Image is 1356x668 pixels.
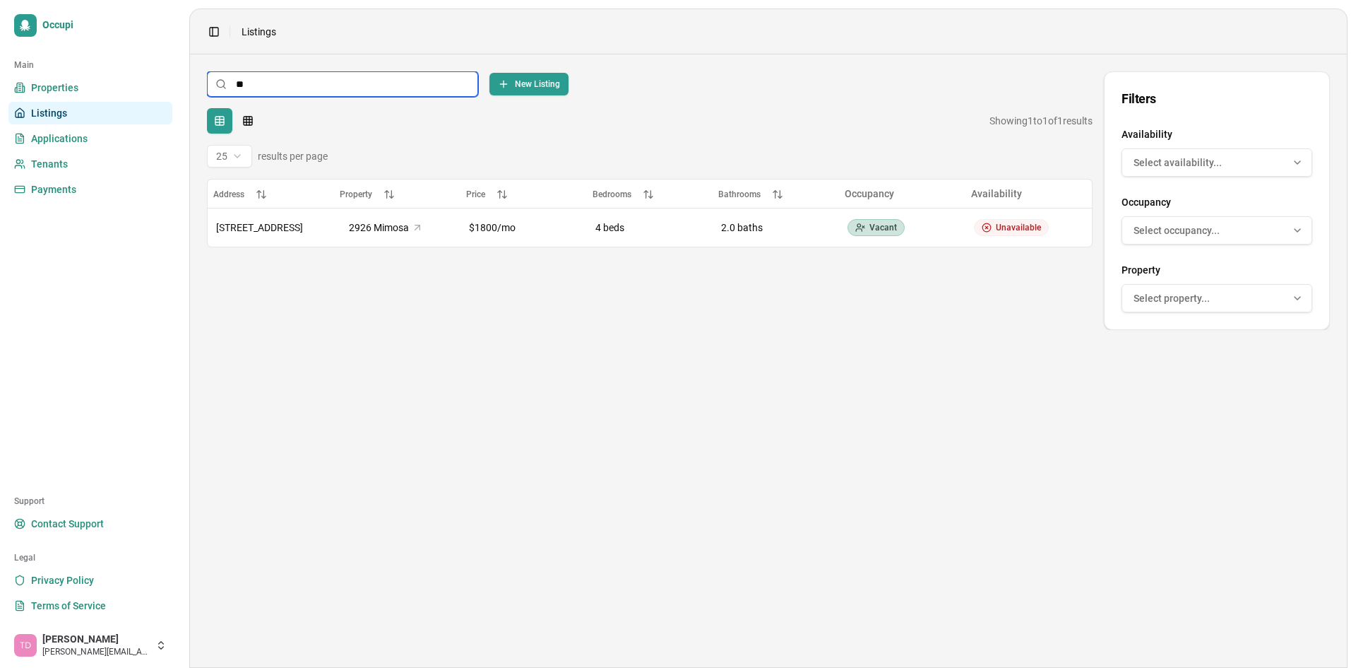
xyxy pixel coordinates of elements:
[1122,129,1172,140] label: Availability
[1122,264,1160,276] label: Property
[593,189,708,200] button: Bedrooms
[8,76,172,99] a: Properties
[1122,148,1312,177] button: Multi-select: 0 of 2 options selected. Select availability...
[466,189,485,199] span: Price
[14,634,37,657] img: Trevor Day
[718,189,761,199] span: Bathrooms
[31,517,104,531] span: Contact Support
[718,189,833,200] button: Bathrooms
[469,221,578,235] div: $1800/mo
[31,599,106,613] span: Terms of Service
[989,114,1093,128] div: Showing 1 to 1 of 1 results
[1134,223,1220,238] span: Select occupancy...
[971,188,1022,199] span: Availability
[216,221,326,235] div: [STREET_ADDRESS]
[8,546,172,569] div: Legal
[8,628,172,662] button: Trevor Day[PERSON_NAME][PERSON_NAME][EMAIL_ADDRESS][DOMAIN_NAME]
[235,108,261,134] button: Card-based grid layout
[8,8,172,42] a: Occupi
[213,189,244,199] span: Address
[258,149,328,163] span: results per page
[242,25,276,39] span: Listings
[8,178,172,201] a: Payments
[31,573,94,587] span: Privacy Policy
[31,182,76,197] span: Payments
[593,189,631,199] span: Bedrooms
[42,646,150,657] span: [PERSON_NAME][EMAIL_ADDRESS][DOMAIN_NAME]
[42,19,167,32] span: Occupi
[466,189,581,200] button: Price
[8,569,172,592] a: Privacy Policy
[1122,284,1312,312] button: Multi-select: 0 of 24 options selected. Select property...
[845,188,894,199] span: Occupancy
[343,217,429,238] button: 2926 Mimosa
[1122,197,1171,208] label: Occupancy
[996,222,1041,233] span: Unavailable
[1122,216,1312,245] button: Multi-select: 0 of 2 options selected. Select occupancy...
[242,25,276,39] nav: breadcrumb
[8,490,172,512] div: Support
[8,54,172,76] div: Main
[8,127,172,150] a: Applications
[595,221,705,235] div: 4 beds
[42,633,150,646] span: [PERSON_NAME]
[8,512,172,535] a: Contact Support
[349,221,409,235] span: 2926 Mimosa
[340,189,372,199] span: Property
[1122,89,1312,109] div: Filters
[1134,156,1222,170] span: Select availability...
[8,102,172,124] a: Listings
[8,594,172,617] a: Terms of Service
[1134,291,1210,305] span: Select property...
[207,108,232,134] button: Tabular view with sorting
[213,189,328,200] button: Address
[31,157,68,171] span: Tenants
[31,106,67,120] span: Listings
[8,153,172,175] a: Tenants
[31,81,78,95] span: Properties
[31,131,88,146] span: Applications
[515,78,560,90] span: New Listing
[489,73,569,95] button: New Listing
[340,189,455,200] button: Property
[869,222,897,233] span: Vacant
[721,221,831,235] div: 2.0 baths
